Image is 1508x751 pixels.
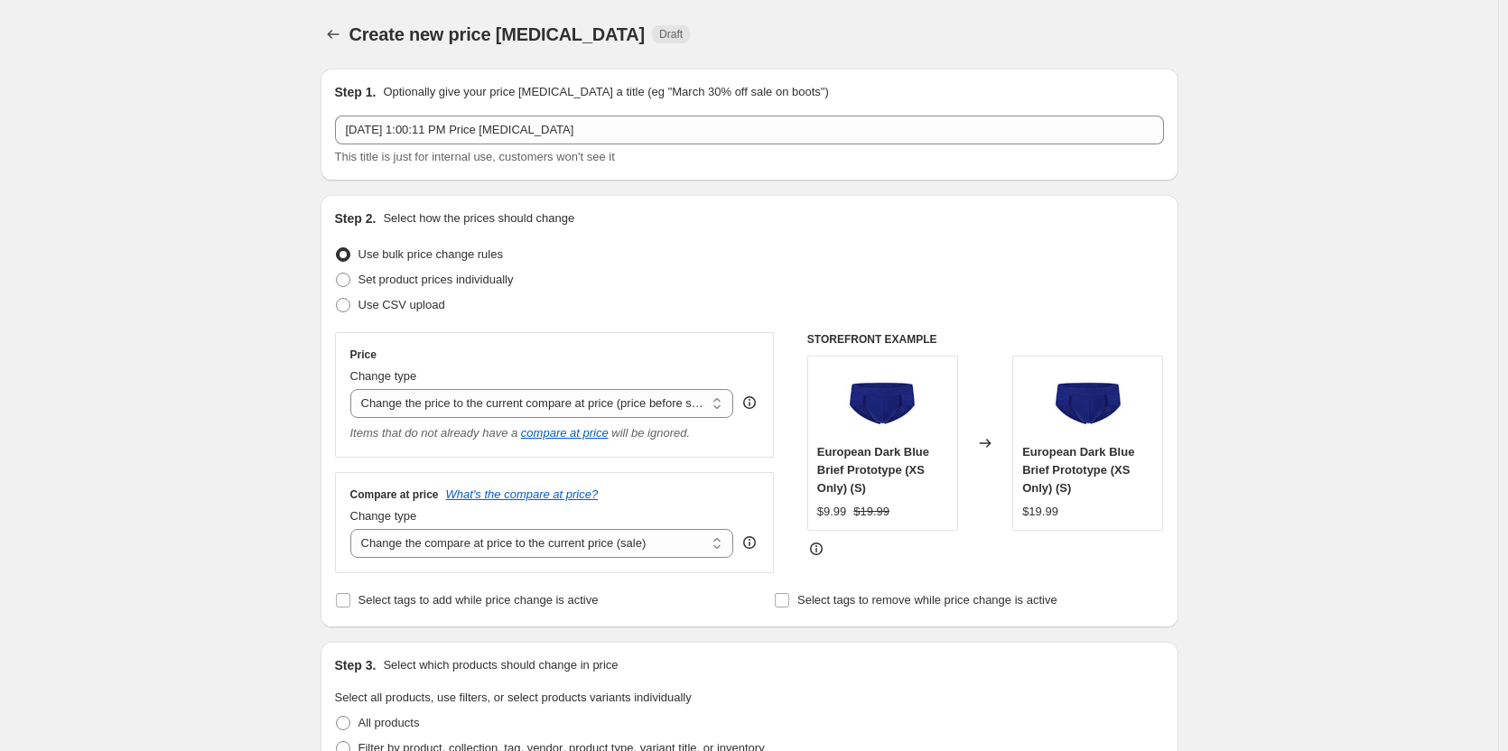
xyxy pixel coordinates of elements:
[335,150,615,163] span: This title is just for internal use, customers won't see it
[446,487,599,501] button: What's the compare at price?
[383,83,828,101] p: Optionally give your price [MEDICAL_DATA] a title (eg "March 30% off sale on boots")
[817,503,847,521] div: $9.99
[358,273,514,286] span: Set product prices individually
[1022,503,1058,521] div: $19.99
[350,509,417,523] span: Change type
[321,22,346,47] button: Price change jobs
[659,27,683,42] span: Draft
[358,716,420,729] span: All products
[349,24,646,44] span: Create new price [MEDICAL_DATA]
[807,332,1164,347] h6: STOREFRONT EXAMPLE
[846,366,918,438] img: 711841530921_barkblue_1_80x.jpg
[1052,366,1124,438] img: 711841530921_barkblue_1_80x.jpg
[1022,445,1134,495] span: European Dark Blue Brief Prototype (XS Only) (S)
[611,426,690,440] i: will be ignored.
[350,369,417,383] span: Change type
[740,533,759,552] div: help
[335,83,377,101] h2: Step 1.
[358,593,599,607] span: Select tags to add while price change is active
[335,691,692,704] span: Select all products, use filters, or select products variants individually
[335,209,377,227] h2: Step 2.
[335,116,1164,144] input: 30% off holiday sale
[350,487,439,502] h3: Compare at price
[740,394,759,412] div: help
[383,209,574,227] p: Select how the prices should change
[383,656,618,674] p: Select which products should change in price
[358,247,503,261] span: Use bulk price change rules
[521,426,609,440] button: compare at price
[853,503,889,521] strike: $19.99
[350,348,377,362] h3: Price
[350,426,518,440] i: Items that do not already have a
[817,445,929,495] span: European Dark Blue Brief Prototype (XS Only) (S)
[797,593,1057,607] span: Select tags to remove while price change is active
[358,298,445,311] span: Use CSV upload
[335,656,377,674] h2: Step 3.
